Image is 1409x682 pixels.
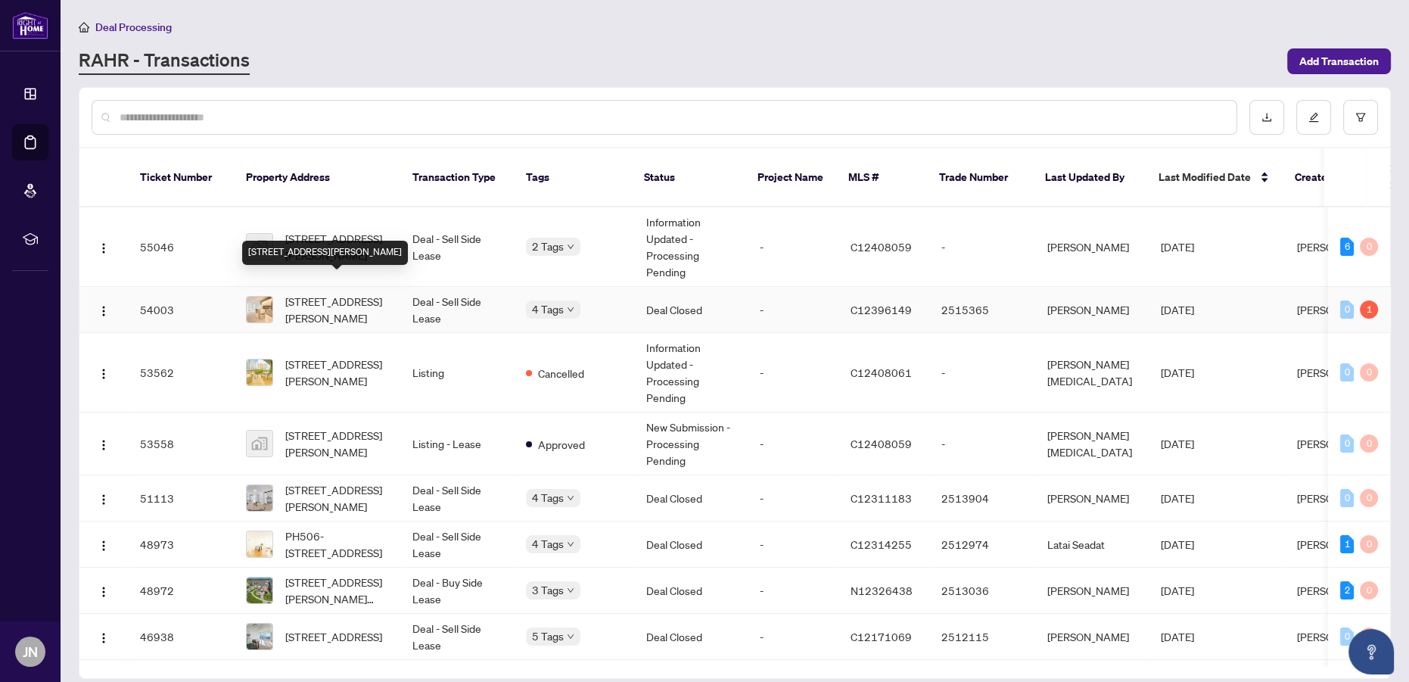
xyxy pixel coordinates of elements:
button: Logo [92,578,116,603]
td: Listing [400,333,514,413]
div: 0 [1360,489,1378,507]
span: [PERSON_NAME] [1297,491,1379,505]
span: [STREET_ADDRESS][PERSON_NAME] [285,481,388,515]
th: Created By [1283,148,1373,207]
img: thumbnail-img [247,624,272,649]
img: thumbnail-img [247,431,272,456]
td: Deal - Sell Side Lease [400,475,514,522]
span: 5 Tags [532,628,564,645]
span: [PERSON_NAME] [1297,366,1379,379]
span: filter [1355,112,1366,123]
span: C12396149 [851,303,912,316]
button: Open asap [1348,629,1394,674]
span: down [567,306,574,313]
td: Deal - Buy Side Lease [400,568,514,614]
div: 0 [1360,434,1378,453]
th: Tags [514,148,632,207]
td: - [748,568,838,614]
td: [PERSON_NAME] [1035,207,1149,287]
div: 0 [1340,301,1354,319]
td: 2513904 [929,475,1035,522]
img: thumbnail-img [247,485,272,511]
span: C12408059 [851,437,912,450]
div: [STREET_ADDRESS][PERSON_NAME] [242,241,408,265]
button: Add Transaction [1287,48,1391,74]
td: Deal - Sell Side Lease [400,207,514,287]
td: 46938 [128,614,234,660]
span: C12408061 [851,366,912,379]
th: Property Address [234,148,400,207]
span: [PERSON_NAME] [1297,437,1379,450]
td: Deal - Sell Side Lease [400,614,514,660]
td: Latai Seadat [1035,522,1149,568]
td: Information Updated - Processing Pending [634,207,748,287]
th: Status [632,148,745,207]
a: RAHR - Transactions [79,48,250,75]
span: download [1261,112,1272,123]
div: 0 [1340,363,1354,381]
div: 1 [1340,535,1354,553]
img: Logo [98,540,110,552]
img: logo [12,11,48,39]
img: Logo [98,368,110,380]
span: [PERSON_NAME] [1297,630,1379,643]
button: Logo [92,532,116,556]
th: Transaction Type [400,148,514,207]
td: - [929,413,1035,475]
span: [STREET_ADDRESS][PERSON_NAME] [285,293,388,326]
span: [DATE] [1161,537,1194,551]
span: C12311183 [851,491,912,505]
td: 48972 [128,568,234,614]
td: Listing - Lease [400,413,514,475]
td: - [748,333,838,413]
td: [PERSON_NAME][MEDICAL_DATA] [1035,333,1149,413]
td: 2515365 [929,287,1035,333]
img: thumbnail-img [247,234,272,260]
span: 4 Tags [532,489,564,506]
div: 0 [1360,238,1378,256]
span: JN [23,641,38,662]
td: 55046 [128,207,234,287]
td: Information Updated - Processing Pending [634,333,748,413]
div: 0 [1360,581,1378,599]
span: C12408059 [851,240,912,254]
td: [PERSON_NAME] [1035,614,1149,660]
span: [DATE] [1161,303,1194,316]
th: Ticket Number [128,148,234,207]
span: [PERSON_NAME] [1297,537,1379,551]
td: Deal Closed [634,522,748,568]
div: 0 [1340,628,1354,646]
div: 0 [1360,535,1378,553]
span: Deal Processing [95,20,172,34]
td: 53562 [128,333,234,413]
td: [PERSON_NAME][MEDICAL_DATA] [1035,413,1149,475]
span: [PERSON_NAME] [1297,240,1379,254]
button: edit [1296,100,1331,135]
img: Logo [98,632,110,644]
td: - [748,413,838,475]
td: Deal Closed [634,614,748,660]
span: home [79,22,89,33]
span: [PERSON_NAME] [1297,303,1379,316]
span: [DATE] [1161,630,1194,643]
span: [DATE] [1161,366,1194,379]
th: Last Modified Date [1146,148,1283,207]
td: Deal Closed [634,568,748,614]
div: 1 [1360,301,1378,319]
td: 48973 [128,522,234,568]
button: Logo [92,360,116,385]
td: 53558 [128,413,234,475]
td: Deal - Sell Side Lease [400,287,514,333]
span: down [567,494,574,502]
td: 54003 [128,287,234,333]
td: - [748,207,838,287]
span: [STREET_ADDRESS][PERSON_NAME] [285,230,388,263]
th: Trade Number [927,148,1033,207]
button: Logo [92,297,116,322]
div: 0 [1360,363,1378,381]
span: [STREET_ADDRESS] [285,628,382,645]
img: thumbnail-img [247,578,272,603]
span: [DATE] [1161,437,1194,450]
th: MLS # [836,148,927,207]
span: Cancelled [538,365,584,381]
